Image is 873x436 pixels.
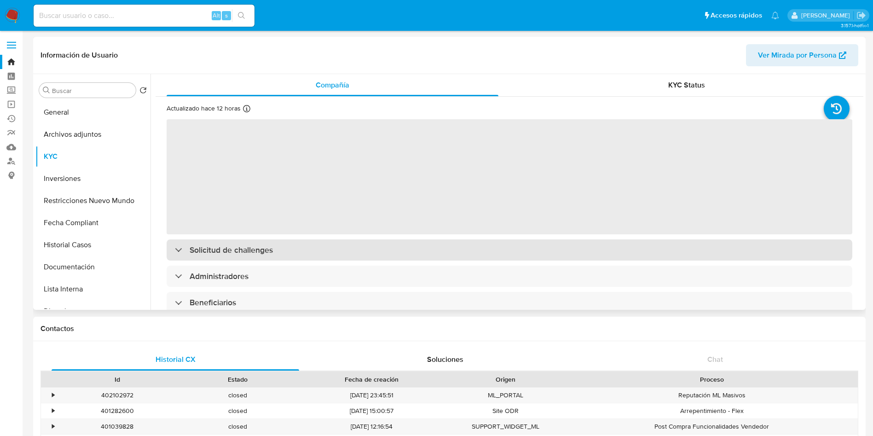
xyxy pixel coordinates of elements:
[298,388,445,403] div: [DATE] 23:45:51
[452,375,560,384] div: Origen
[40,324,858,333] h1: Contactos
[445,388,566,403] div: ML_PORTAL
[445,419,566,434] div: SUPPORT_WIDGET_ML
[856,11,866,20] a: Salir
[35,145,150,168] button: KYC
[225,11,228,20] span: s
[298,403,445,419] div: [DATE] 15:00:57
[566,403,858,419] div: Arrepentimiento - Flex
[167,104,241,113] p: Actualizado hace 12 horas
[35,300,150,322] button: Direcciones
[316,80,349,90] span: Compañía
[758,44,837,66] span: Ver Mirada por Persona
[445,403,566,419] div: Site ODR
[213,11,220,20] span: Alt
[156,354,196,365] span: Historial CX
[139,87,147,97] button: Volver al orden por defecto
[167,292,852,313] div: Beneficiarios
[167,239,852,261] div: Solicitud de challenges
[427,354,463,365] span: Soluciones
[52,87,132,95] input: Buscar
[43,87,50,94] button: Buscar
[167,119,852,234] span: ‌
[298,419,445,434] div: [DATE] 12:16:54
[305,375,439,384] div: Fecha de creación
[184,375,292,384] div: Estado
[232,9,251,22] button: search-icon
[178,403,298,419] div: closed
[178,419,298,434] div: closed
[35,278,150,300] button: Lista Interna
[35,190,150,212] button: Restricciones Nuevo Mundo
[64,375,171,384] div: Id
[178,388,298,403] div: closed
[35,123,150,145] button: Archivos adjuntos
[190,297,236,308] h3: Beneficiarios
[35,234,150,256] button: Historial Casos
[746,44,858,66] button: Ver Mirada por Persona
[52,422,54,431] div: •
[572,375,851,384] div: Proceso
[57,403,178,419] div: 401282600
[711,11,762,20] span: Accesos rápidos
[35,168,150,190] button: Inversiones
[167,266,852,287] div: Administradores
[40,51,118,60] h1: Información de Usuario
[566,388,858,403] div: Reputación ML Masivos
[801,11,853,20] p: andres.vilosio@mercadolibre.com
[57,419,178,434] div: 401039828
[35,256,150,278] button: Documentación
[34,10,254,22] input: Buscar usuario o caso...
[52,407,54,415] div: •
[668,80,705,90] span: KYC Status
[707,354,723,365] span: Chat
[52,391,54,400] div: •
[190,245,273,255] h3: Solicitud de challenges
[566,419,858,434] div: Post Compra Funcionalidades Vendedor
[35,101,150,123] button: General
[190,271,249,281] h3: Administradores
[35,212,150,234] button: Fecha Compliant
[57,388,178,403] div: 402102972
[771,12,779,19] a: Notificaciones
